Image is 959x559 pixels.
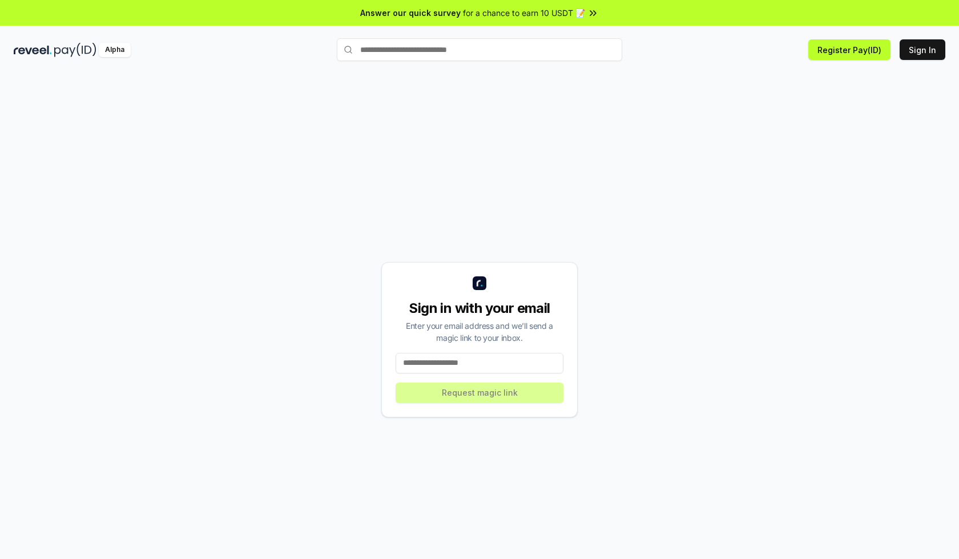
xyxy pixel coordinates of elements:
button: Register Pay(ID) [808,39,890,60]
div: Sign in with your email [396,299,563,317]
div: Enter your email address and we’ll send a magic link to your inbox. [396,320,563,344]
img: reveel_dark [14,43,52,57]
img: pay_id [54,43,96,57]
img: logo_small [473,276,486,290]
div: Alpha [99,43,131,57]
button: Sign In [900,39,945,60]
span: Answer our quick survey [360,7,461,19]
span: for a chance to earn 10 USDT 📝 [463,7,585,19]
